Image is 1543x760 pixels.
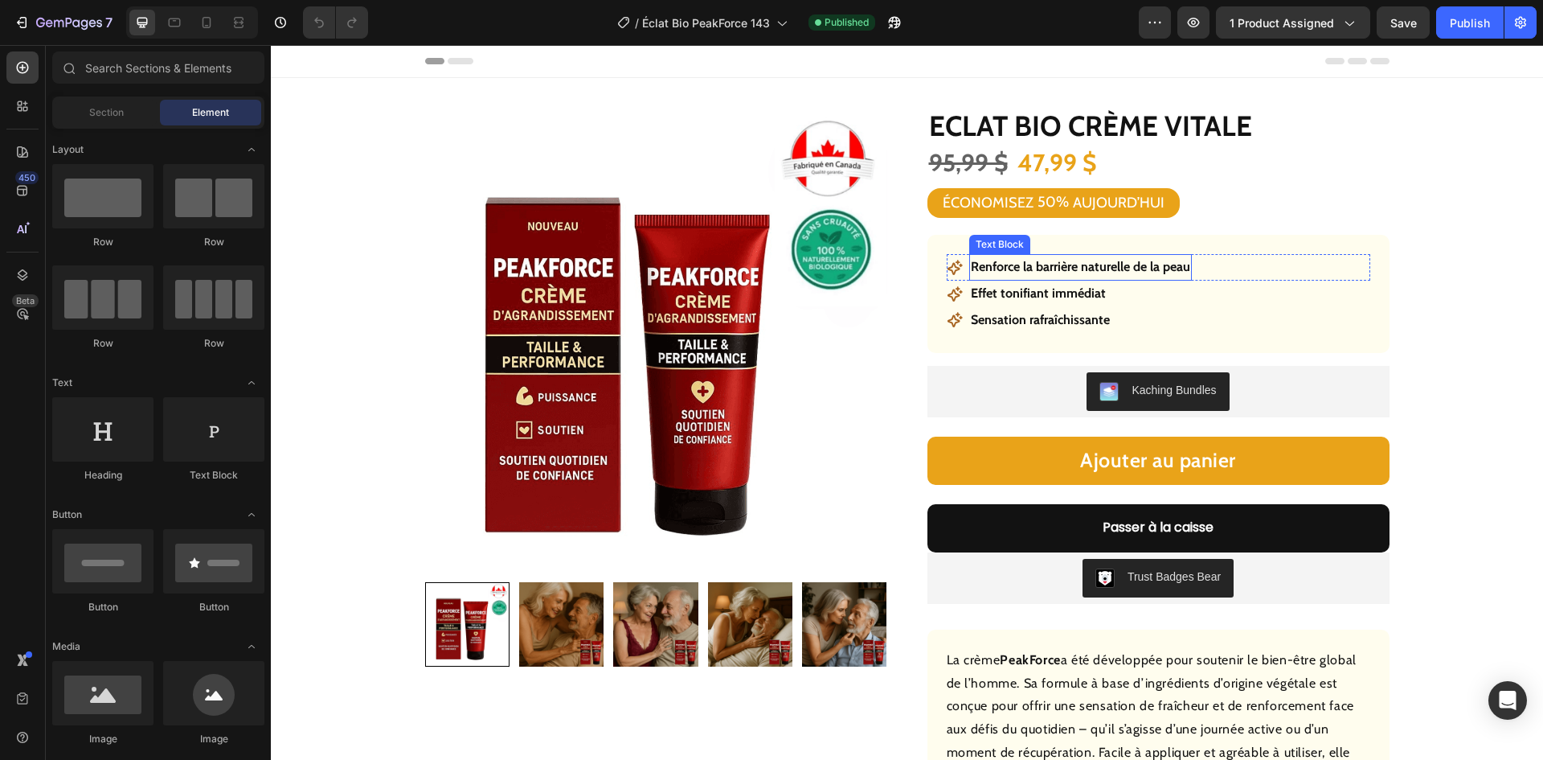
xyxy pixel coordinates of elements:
[12,294,39,307] div: Beta
[700,237,835,261] p: Effet tonifiant immédiat
[676,607,1086,738] p: La crème a été développée pour soutenir le bien-être global de l’homme. Sa formule à base d’ingré...
[239,502,264,528] span: Toggle open
[825,524,844,543] img: CLDR_q6erfwCEAE=.png
[700,264,839,287] p: Sensation rafraîchissante
[861,337,945,354] div: Kaching Bundles
[702,192,756,207] div: Text Block
[657,101,739,135] div: 95,99 $
[52,336,153,351] div: Row
[800,146,896,170] div: AUJOURD’HUI
[52,732,153,746] div: Image
[729,607,789,622] b: PeakForce
[163,600,264,614] div: Button
[163,336,264,351] div: Row
[857,524,950,540] div: Trust Badges Bear
[105,13,113,32] p: 7
[163,732,264,746] div: Image
[239,137,264,162] span: Toggle open
[52,376,72,390] span: Text
[700,211,919,234] p: Renforce la barrière naturelle de la peau
[657,392,1119,440] button: Ajouter au panier
[6,6,120,39] button: 7
[669,146,765,170] div: ÉCONOMISEZ
[765,146,800,168] div: 50%
[635,14,639,31] span: /
[825,15,869,30] span: Published
[52,639,80,654] span: Media
[163,468,264,483] div: Text Block
[657,65,1119,97] h1: Eclat Bio Crème Vitale
[52,142,84,157] span: Layout
[657,459,1119,507] button: Passer à la caisse
[52,600,153,614] div: Button
[52,468,153,483] div: Heading
[15,171,39,184] div: 450
[1488,681,1527,720] div: Open Intercom Messenger
[1377,6,1430,39] button: Save
[52,235,153,249] div: Row
[1436,6,1504,39] button: Publish
[52,51,264,84] input: Search Sections & Elements
[812,514,963,553] button: Trust Badges Bear
[1230,14,1334,31] span: 1 product assigned
[816,327,958,366] button: Kaching Bundles
[303,6,368,39] div: Undo/Redo
[192,105,229,120] span: Element
[745,101,827,135] div: 47,99 $
[1390,16,1417,30] span: Save
[52,507,82,522] span: Button
[89,105,124,120] span: Section
[832,471,943,495] div: Passer à la caisse
[239,370,264,396] span: Toggle open
[1450,14,1490,31] div: Publish
[642,14,770,31] span: Éclat Bio PeakForce 143
[271,45,1543,760] iframe: Design area
[239,634,264,659] span: Toggle open
[809,401,965,431] div: Ajouter au panier
[1216,6,1370,39] button: 1 product assigned
[829,337,848,356] img: KachingBundles.png
[163,235,264,249] div: Row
